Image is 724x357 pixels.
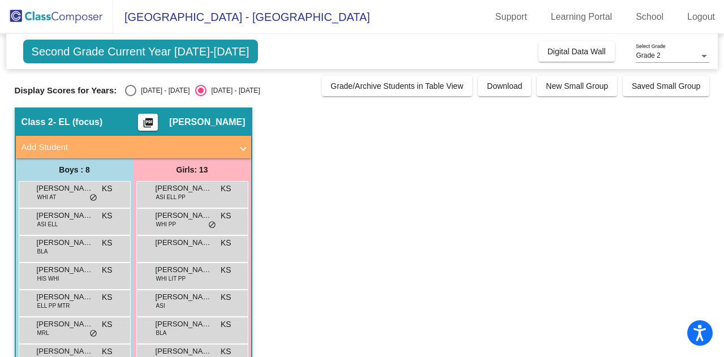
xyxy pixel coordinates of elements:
[156,291,212,303] span: [PERSON_NAME]
[138,114,158,131] button: Print Students Details
[102,183,113,195] span: KS
[627,8,673,26] a: School
[133,158,251,181] div: Girls: 13
[21,117,53,128] span: Class 2
[37,302,70,310] span: ELL PP MTR
[37,319,93,330] span: [PERSON_NAME]
[102,237,113,249] span: KS
[89,329,97,338] span: do_not_disturb_alt
[156,329,167,337] span: BLA
[156,183,212,194] span: [PERSON_NAME]
[23,40,258,63] span: Second Grade Current Year [DATE]-[DATE]
[623,76,709,96] button: Saved Small Group
[486,8,536,26] a: Support
[102,319,113,330] span: KS
[37,346,93,357] span: [PERSON_NAME]
[37,329,49,337] span: MRL
[102,264,113,276] span: KS
[169,117,245,128] span: [PERSON_NAME]
[487,81,522,91] span: Download
[21,141,232,154] mat-panel-title: Add Student
[478,76,531,96] button: Download
[221,291,231,303] span: KS
[636,51,660,59] span: Grade 2
[37,291,93,303] span: [PERSON_NAME]
[208,221,216,230] span: do_not_disturb_alt
[678,8,724,26] a: Logout
[156,220,176,229] span: WHI PP
[37,247,48,256] span: BLA
[141,117,155,133] mat-icon: picture_as_pdf
[156,237,212,248] span: [PERSON_NAME]
[102,210,113,222] span: KS
[37,183,93,194] span: [PERSON_NAME]
[156,302,165,310] span: ASI
[37,210,93,221] span: [PERSON_NAME] Mobariz
[136,85,189,96] div: [DATE] - [DATE]
[546,81,608,91] span: New Small Group
[15,85,117,96] span: Display Scores for Years:
[89,193,97,203] span: do_not_disturb_alt
[538,41,615,62] button: Digital Data Wall
[221,264,231,276] span: KS
[37,274,59,283] span: HIS WHI
[537,76,617,96] button: New Small Group
[156,319,212,330] span: [PERSON_NAME]
[156,346,212,357] span: [PERSON_NAME]
[16,136,251,158] mat-expansion-panel-header: Add Student
[632,81,700,91] span: Saved Small Group
[102,291,113,303] span: KS
[221,319,231,330] span: KS
[16,158,133,181] div: Boys : 8
[37,193,57,201] span: WHI AT
[156,264,212,276] span: [PERSON_NAME]
[156,210,212,221] span: [PERSON_NAME]
[53,117,103,128] span: - EL (focus)
[113,8,370,26] span: [GEOGRAPHIC_DATA] - [GEOGRAPHIC_DATA]
[322,76,473,96] button: Grade/Archive Students in Table View
[221,237,231,249] span: KS
[548,47,606,56] span: Digital Data Wall
[37,237,93,248] span: [PERSON_NAME]
[221,210,231,222] span: KS
[37,220,58,229] span: ASI ELL
[221,183,231,195] span: KS
[331,81,464,91] span: Grade/Archive Students in Table View
[156,193,186,201] span: ASI ELL PP
[125,85,260,96] mat-radio-group: Select an option
[156,274,186,283] span: WHI LIT PP
[37,264,93,276] span: [PERSON_NAME]
[542,8,622,26] a: Learning Portal
[206,85,260,96] div: [DATE] - [DATE]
